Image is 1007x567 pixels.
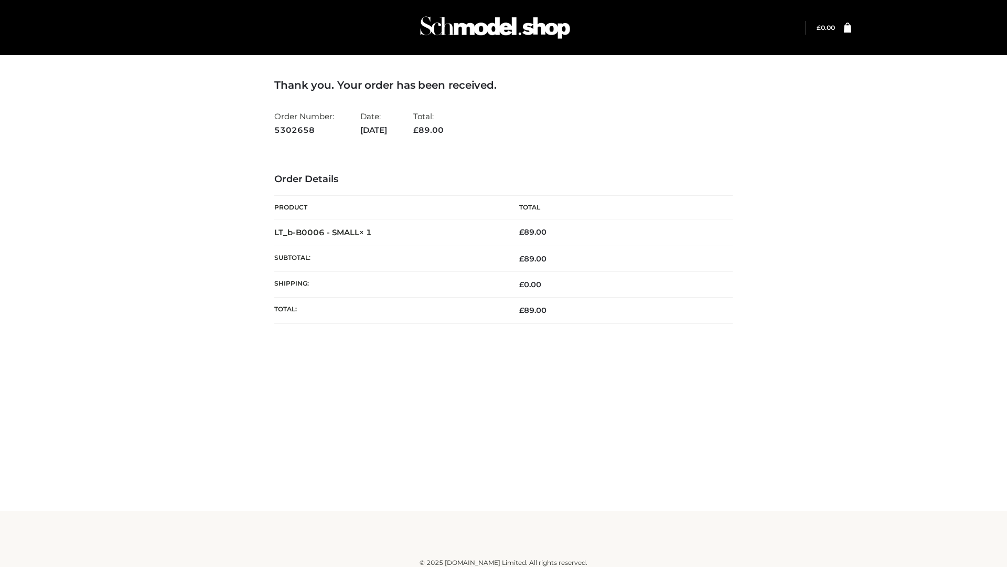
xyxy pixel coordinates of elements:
span: £ [519,254,524,264]
bdi: 0.00 [817,24,835,31]
span: £ [519,227,524,237]
strong: [DATE] [360,123,387,137]
img: Schmodel Admin 964 [416,7,574,48]
span: 89.00 [519,306,547,315]
th: Total [504,196,733,219]
span: 89.00 [413,125,444,135]
span: £ [817,24,821,31]
strong: × 1 [359,227,372,237]
bdi: 0.00 [519,280,541,289]
th: Shipping: [274,272,504,298]
strong: LT_b-B0006 - SMALL [274,227,372,237]
span: £ [519,280,524,289]
li: Date: [360,107,387,139]
a: £0.00 [817,24,835,31]
span: £ [413,125,419,135]
th: Total: [274,298,504,323]
h3: Thank you. Your order has been received. [274,79,733,91]
li: Order Number: [274,107,334,139]
bdi: 89.00 [519,227,547,237]
li: Total: [413,107,444,139]
span: 89.00 [519,254,547,264]
span: £ [519,306,524,315]
h3: Order Details [274,174,733,185]
th: Subtotal: [274,246,504,271]
th: Product [274,196,504,219]
strong: 5302658 [274,123,334,137]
